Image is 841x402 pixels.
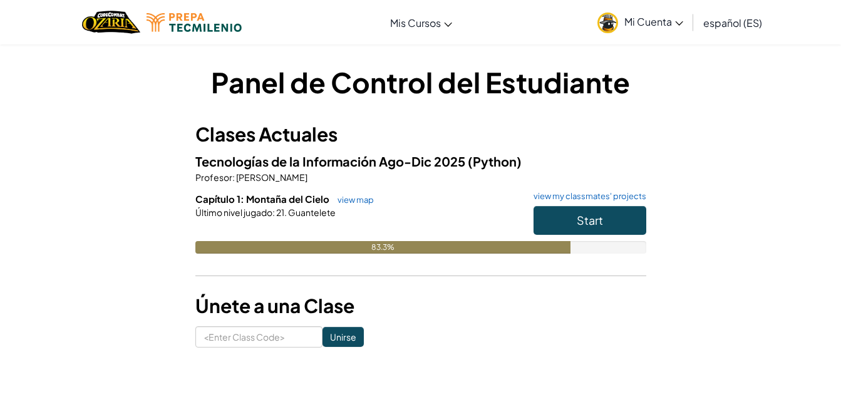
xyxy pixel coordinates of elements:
h3: Únete a una Clase [195,292,646,320]
span: : [232,172,235,183]
span: Mis Cursos [390,16,441,29]
a: Mis Cursos [384,6,458,39]
span: Último nivel jugado [195,207,272,218]
img: avatar [597,13,618,33]
span: Profesor [195,172,232,183]
img: Tecmilenio logo [147,13,242,32]
span: Tecnologías de la Información Ago-Dic 2025 [195,153,468,169]
span: español (ES) [703,16,762,29]
a: español (ES) [697,6,768,39]
span: (Python) [468,153,522,169]
img: Home [82,9,140,35]
span: 21. [275,207,287,218]
div: 83.3% [195,241,571,254]
a: view map [331,195,374,205]
span: Guantelete [287,207,336,218]
a: Mi Cuenta [591,3,689,42]
span: Start [577,213,603,227]
span: [PERSON_NAME] [235,172,307,183]
span: Capítulo 1: Montaña del Cielo [195,193,331,205]
input: Unirse [322,327,364,347]
a: view my classmates' projects [527,192,646,200]
h1: Panel de Control del Estudiante [195,63,646,101]
a: Ozaria by CodeCombat logo [82,9,140,35]
span: : [272,207,275,218]
h3: Clases Actuales [195,120,646,148]
button: Start [534,206,646,235]
input: <Enter Class Code> [195,326,322,348]
span: Mi Cuenta [624,15,683,28]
